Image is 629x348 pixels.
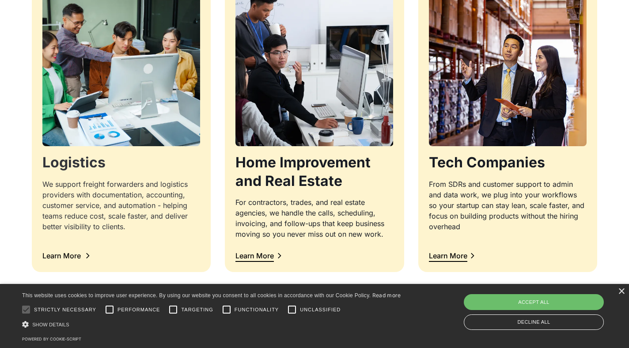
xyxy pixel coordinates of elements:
h3: Home Improvement and Real Estate [235,153,393,190]
h3: Logistics [42,153,200,172]
span: Strictly necessary [34,306,96,314]
span: Unclassified [300,306,341,314]
h3: Tech Companies [429,153,587,172]
div: Show details [22,320,401,329]
div: We support freight forwarders and logistics providers with documentation, accounting, customer se... [42,179,200,232]
a: Powered by cookie-script [22,337,81,341]
div: For contractors, trades, and real estate agencies, we handle the calls, scheduling, invoicing, an... [235,197,393,239]
iframe: Chat Widget [477,253,629,348]
span: Targeting [181,306,213,314]
div: Learn More [429,252,467,259]
div: From SDRs and customer support to admin and data work, we plug into your workflows so your startu... [429,179,587,232]
div: Learn More [235,252,274,259]
div: Decline all [464,314,604,330]
a: Read more [372,292,401,299]
span: Performance [117,306,160,314]
div: Accept all [464,294,604,310]
span: Show details [32,322,69,327]
div: Learn More [42,252,81,259]
span: Functionality [235,306,279,314]
span: This website uses cookies to improve user experience. By using our website you consent to all coo... [22,292,371,299]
